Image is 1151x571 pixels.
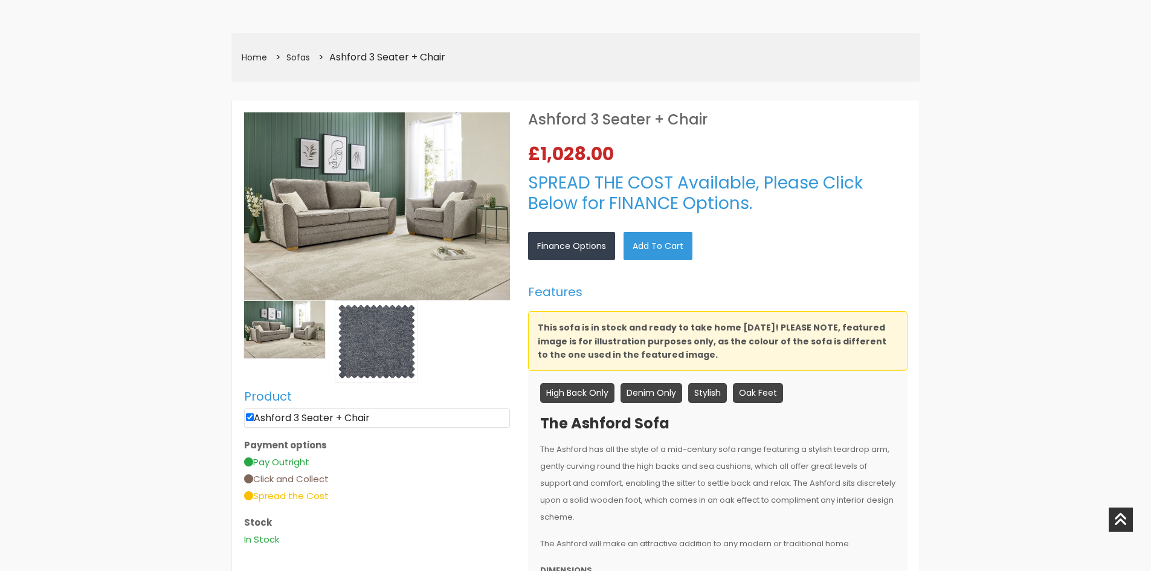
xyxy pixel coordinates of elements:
[733,383,783,402] span: Oak Feet
[528,145,619,163] span: £1,028.00
[242,51,267,63] a: Home
[540,535,895,552] p: The Ashford will make an attractive addition to any modern or traditional home.
[286,51,310,63] a: Sofas
[528,112,908,127] h1: Ashford 3 Seater + Chair
[314,48,447,67] li: Ashford 3 Seater + Chair
[244,456,309,468] span: Pay Outright
[538,321,886,361] strong: This sofa is in stock and ready to take home [DATE]! PLEASE NOTE, featured image is for illustrat...
[540,412,895,435] div: The Ashford Sofa
[244,439,327,451] b: Payment options
[528,285,908,299] h5: Features
[621,383,682,402] span: Denim Only
[528,232,615,260] a: Finance Options
[244,408,510,428] li: Ashford 3 Seater + Chair
[528,173,908,213] h3: SPREAD THE COST Available, Please Click Below for FINANCE Options.
[244,533,279,546] span: In Stock
[540,441,895,526] p: The Ashford has all the style of a mid-century sofa range featuring a stylish teardrop arm, gentl...
[244,473,329,485] span: Click and Collect
[244,389,510,404] h5: Product
[688,383,727,402] span: Stylish
[624,232,692,260] a: Add to Cart
[540,383,614,402] span: High Back Only
[244,489,329,502] span: Spread the Cost
[244,516,272,529] b: Stock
